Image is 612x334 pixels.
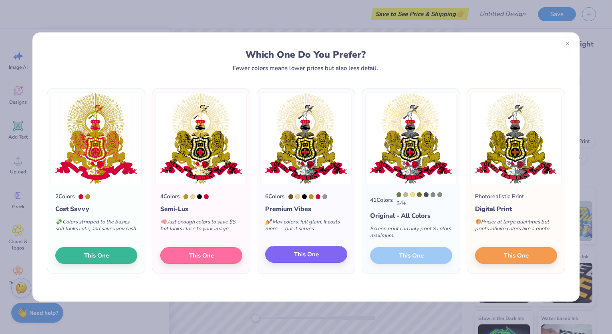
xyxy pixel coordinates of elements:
[55,218,62,225] span: 💸
[302,194,307,199] div: Black
[504,251,529,260] span: This One
[265,218,272,225] span: 💅
[85,194,90,199] div: 457 C
[475,247,557,264] button: This One
[365,93,457,184] img: 41 color option
[183,194,188,199] div: 457 C
[397,192,401,197] div: 5763 C
[55,204,137,214] div: Cost Savvy
[265,214,347,240] div: Max colors, full glam. It costs more — but it serves.
[233,65,378,71] div: Fewer colors means lower prices but also less detail.
[160,214,242,240] div: Just enough colors to save $$ but looks close to your image.
[370,196,393,204] div: 41 Colors
[475,214,557,240] div: Pricier at large quantities but prints infinite colors like a photo
[322,194,327,199] div: Cool Gray 7 C
[410,192,415,197] div: 1205 C
[84,251,109,260] span: This One
[424,192,429,197] div: 7540 C
[160,204,242,214] div: Semi-Lux
[288,194,293,199] div: 3995 C
[197,194,202,199] div: Black
[294,250,319,259] span: This One
[204,194,209,199] div: 206 C
[437,192,442,197] div: 7539 C
[475,218,481,225] span: 🎨
[50,93,142,184] img: 2 color option
[309,194,314,199] div: 457 C
[403,192,408,197] div: 4525 C
[160,247,242,264] button: This One
[417,192,422,197] div: 385 C
[370,211,452,221] div: Original - All Colors
[54,49,557,60] div: Which One Do You Prefer?
[475,192,524,201] div: Photorealistic Print
[55,192,75,201] div: 2 Colors
[260,93,352,184] img: 6 color option
[160,218,167,225] span: 🧠
[55,214,137,240] div: Colors stripped to the basics, still looks cute, and saves you cash.
[431,192,435,197] div: 423 C
[265,246,347,263] button: This One
[475,204,557,214] div: Digital Print
[295,194,300,199] div: 7402 C
[397,192,452,207] div: 34 +
[370,221,452,247] div: Screen print can only print 8 colors maximum.
[55,247,137,264] button: This One
[79,194,83,199] div: 206 C
[190,194,195,199] div: 7402 C
[470,93,562,184] img: Photorealistic preview
[265,192,285,201] div: 6 Colors
[189,251,214,260] span: This One
[316,194,320,199] div: 206 C
[155,93,247,184] img: 4 color option
[265,204,347,214] div: Premium Vibes
[160,192,180,201] div: 4 Colors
